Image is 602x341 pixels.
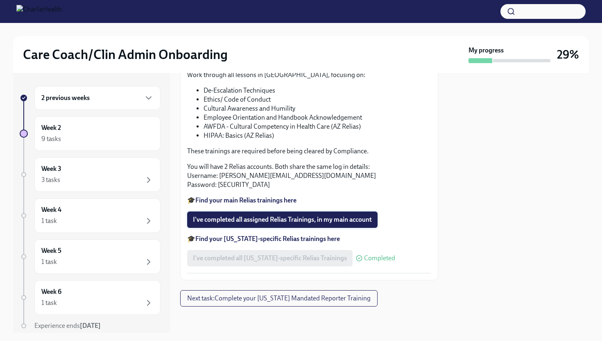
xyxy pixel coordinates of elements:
[187,294,371,302] span: Next task : Complete your [US_STATE] Mandated Reporter Training
[180,290,378,307] button: Next task:Complete your [US_STATE] Mandated Reporter Training
[187,162,431,189] p: You will have 2 Relias accounts. Both share the same log in details: Username: [PERSON_NAME][EMAI...
[187,211,378,228] button: I've completed all assigned Relias Trainings, in my main account
[364,255,395,261] span: Completed
[34,322,101,330] span: Experience ends
[204,113,431,122] li: Employee Orientation and Handbook Acknowledgement
[41,134,61,143] div: 9 tasks
[41,175,60,184] div: 3 tasks
[41,298,57,307] div: 1 task
[16,5,62,18] img: CharlieHealth
[41,123,61,132] h6: Week 2
[20,116,161,151] a: Week 29 tasks
[187,234,431,243] p: 🎓
[187,147,431,156] p: These trainings are required before being cleared by Compliance.
[41,246,61,255] h6: Week 5
[41,287,61,296] h6: Week 6
[41,257,57,266] div: 1 task
[187,196,431,205] p: 🎓
[80,322,101,330] strong: [DATE]
[204,95,431,104] li: Ethics/ Code of Conduct
[23,46,228,63] h2: Care Coach/Clin Admin Onboarding
[193,216,372,224] span: I've completed all assigned Relias Trainings, in my main account
[34,86,161,110] div: 2 previous weeks
[20,198,161,233] a: Week 41 task
[187,70,431,80] p: Work through all lessons in [GEOGRAPHIC_DATA], focusing on:
[204,122,431,131] li: AWFDA - Cultural Competency in Health Care (AZ Relias)
[557,47,579,62] h3: 29%
[41,93,90,102] h6: 2 previous weeks
[41,216,57,225] div: 1 task
[204,86,431,95] li: De-Escalation Techniques
[20,280,161,315] a: Week 61 task
[468,46,504,55] strong: My progress
[41,205,61,214] h6: Week 4
[20,157,161,192] a: Week 33 tasks
[20,239,161,274] a: Week 51 task
[195,196,296,204] a: Find your main Relias trainings here
[204,104,431,113] li: Cultural Awareness and Humility
[204,131,431,140] li: HIPAA: Basics (AZ Relias)
[41,164,61,173] h6: Week 3
[195,235,340,243] a: Find your [US_STATE]-specific Relias trainings here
